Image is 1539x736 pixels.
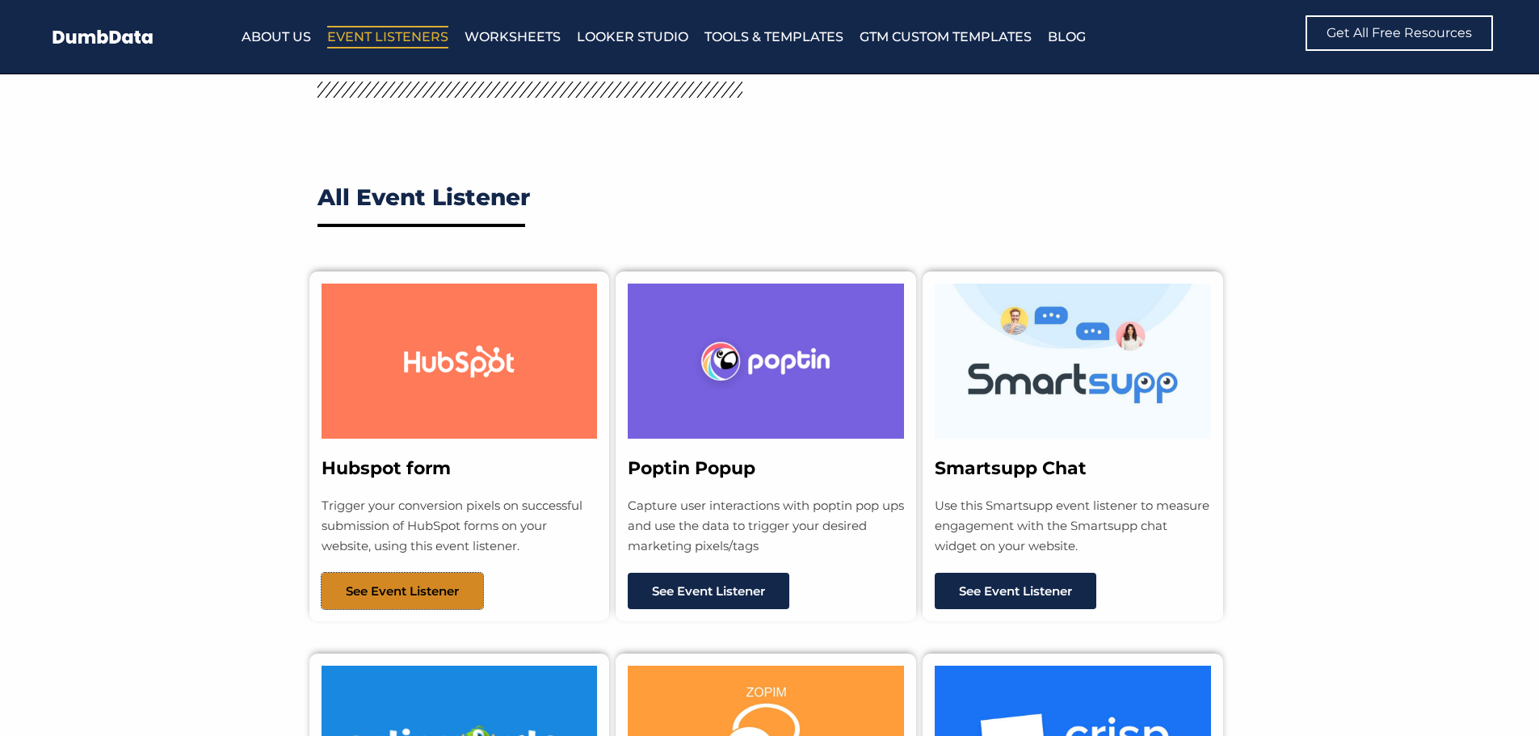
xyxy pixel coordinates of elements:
[1048,26,1086,48] a: Blog
[242,26,311,48] a: About Us
[628,573,789,609] a: See Event Listener
[322,457,598,481] h3: Hubspot form
[242,26,1201,48] nav: Menu
[935,496,1211,556] p: Use this Smartsupp event listener to measure engagement with the Smartsupp chat widget on your we...
[317,183,1222,212] h2: All Event Listener
[577,26,688,48] a: Looker Studio
[628,496,904,556] p: Capture user interactions with poptin pop ups and use the data to trigger your desired marketing ...
[346,585,459,597] span: See Event Listener
[628,457,904,481] h3: Poptin Popup
[704,26,843,48] a: Tools & Templates
[935,573,1096,609] a: See Event Listener
[327,26,448,48] a: Event Listeners
[628,284,904,439] img: poptin pop up event listener
[1306,15,1493,51] a: Get All Free Resources
[465,26,561,48] a: Worksheets
[1327,27,1472,40] span: Get All Free Resources
[322,496,598,556] p: Trigger your conversion pixels on successful submission of HubSpot forms on your website, using t...
[860,26,1032,48] a: GTM Custom Templates
[959,585,1072,597] span: See Event Listener
[652,585,765,597] span: See Event Listener
[322,573,483,609] a: See Event Listener
[935,457,1211,481] h3: Smartsupp Chat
